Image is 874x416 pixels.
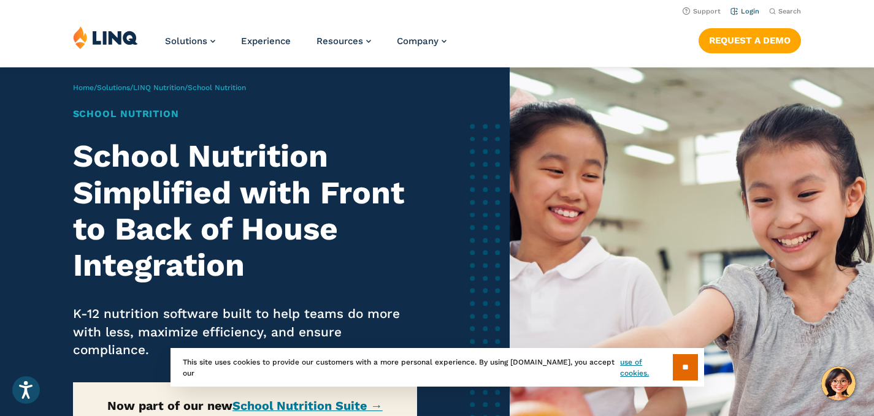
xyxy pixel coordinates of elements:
[730,7,759,15] a: Login
[165,26,447,66] nav: Primary Navigation
[73,26,138,49] img: LINQ | K‑12 Software
[683,7,721,15] a: Support
[73,83,94,92] a: Home
[397,36,447,47] a: Company
[778,7,801,15] span: Search
[188,83,246,92] span: School Nutrition
[171,348,704,387] div: This site uses cookies to provide our customers with a more personal experience. By using [DOMAIN...
[316,36,363,47] span: Resources
[133,83,185,92] a: LINQ Nutrition
[699,28,801,53] a: Request a Demo
[165,36,207,47] span: Solutions
[73,107,417,121] h1: School Nutrition
[397,36,439,47] span: Company
[73,305,417,360] p: K-12 nutrition software built to help teams do more with less, maximize efficiency, and ensure co...
[699,26,801,53] nav: Button Navigation
[73,83,246,92] span: / / /
[316,36,371,47] a: Resources
[769,7,801,16] button: Open Search Bar
[620,357,672,379] a: use of cookies.
[97,83,130,92] a: Solutions
[821,366,856,401] button: Hello, have a question? Let’s chat.
[73,138,417,283] h2: School Nutrition Simplified with Front to Back of House Integration
[241,36,291,47] a: Experience
[165,36,215,47] a: Solutions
